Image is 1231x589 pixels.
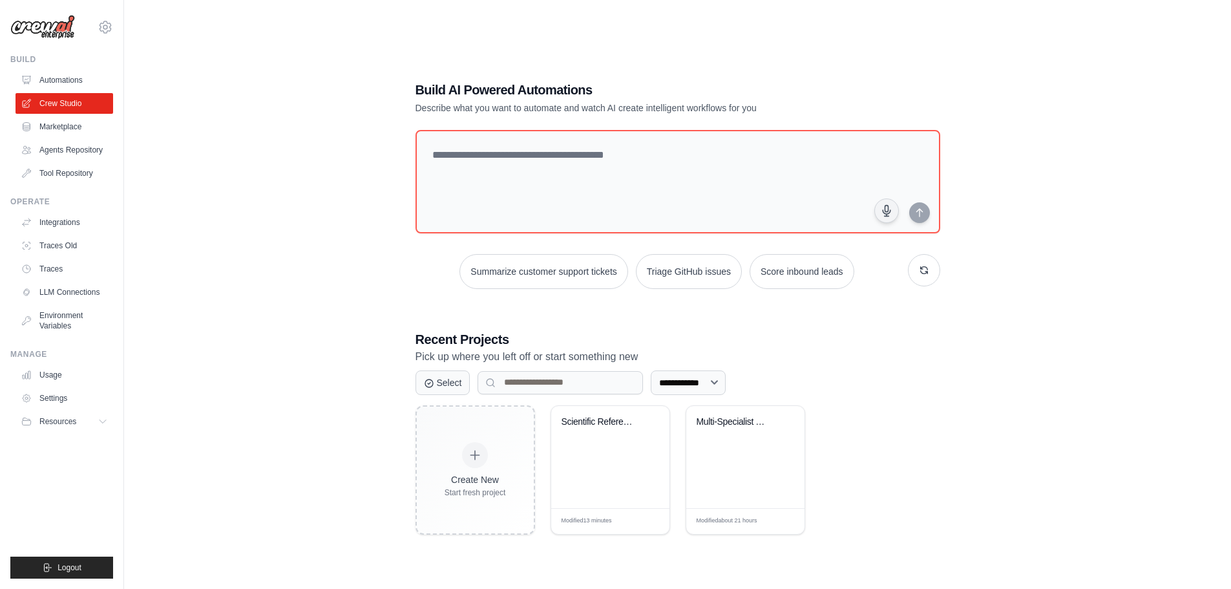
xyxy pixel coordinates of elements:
[10,197,113,207] div: Operate
[445,487,506,498] div: Start fresh project
[773,517,784,526] span: Edit
[16,140,113,160] a: Agents Repository
[445,473,506,486] div: Create New
[16,163,113,184] a: Tool Repository
[16,212,113,233] a: Integrations
[416,330,940,348] h3: Recent Projects
[874,198,899,223] button: Click to speak your automation idea
[10,54,113,65] div: Build
[697,416,775,428] div: Multi-Specialist Thesis Analysis Crew
[562,517,612,526] span: Modified 13 minutes
[697,517,757,526] span: Modified about 21 hours
[16,70,113,91] a: Automations
[750,254,854,289] button: Score inbound leads
[16,305,113,336] a: Environment Variables
[16,259,113,279] a: Traces
[562,416,640,428] div: Scientific Reference Validator
[16,235,113,256] a: Traces Old
[16,93,113,114] a: Crew Studio
[16,388,113,409] a: Settings
[459,254,627,289] button: Summarize customer support tickets
[908,254,940,286] button: Get new suggestions
[638,517,649,526] span: Edit
[10,349,113,359] div: Manage
[416,370,470,395] button: Select
[16,282,113,303] a: LLM Connections
[39,416,76,427] span: Resources
[10,557,113,579] button: Logout
[58,562,81,573] span: Logout
[10,15,75,39] img: Logo
[416,81,850,99] h1: Build AI Powered Automations
[16,116,113,137] a: Marketplace
[416,102,850,114] p: Describe what you want to automate and watch AI create intelligent workflows for you
[636,254,742,289] button: Triage GitHub issues
[16,411,113,432] button: Resources
[416,348,940,365] p: Pick up where you left off or start something new
[16,365,113,385] a: Usage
